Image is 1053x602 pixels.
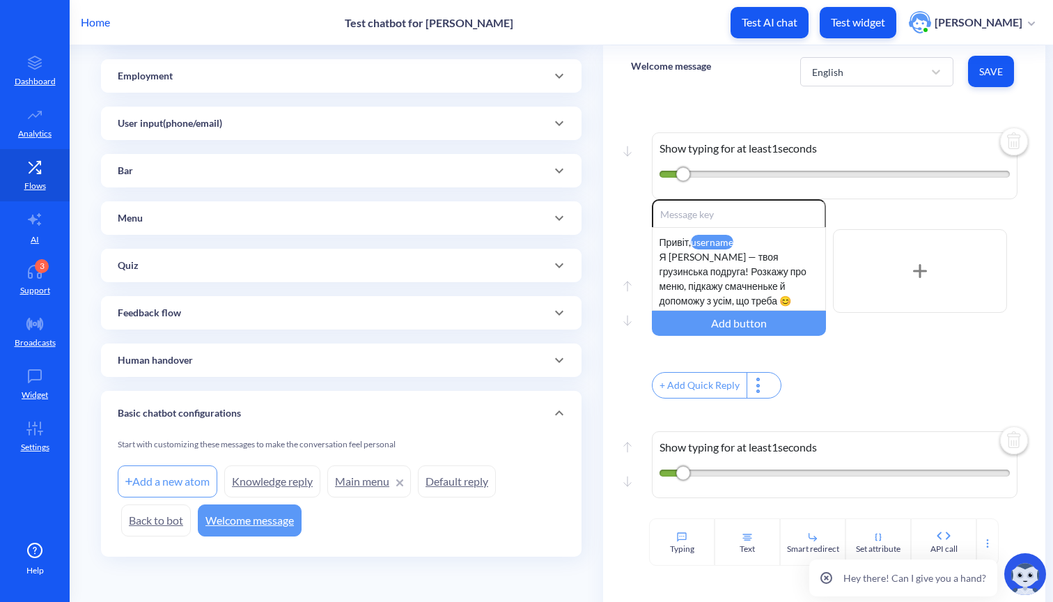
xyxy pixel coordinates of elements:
[101,249,582,282] div: Quiz
[118,353,193,368] p: Human handover
[31,233,39,246] p: AI
[101,59,582,93] div: Employment
[812,64,843,79] div: English
[18,128,52,140] p: Analytics
[831,15,885,29] p: Test widget
[118,465,217,497] div: Add a new atom
[997,425,1031,458] img: delete
[652,311,826,336] div: Add button
[81,14,110,31] p: Home
[101,344,582,377] div: Human handover
[22,389,48,401] p: Widget
[787,543,839,555] div: Smart redirect
[35,259,49,273] div: 3
[118,306,181,321] p: Feedback flow
[101,154,582,187] div: Bar
[15,337,56,349] p: Broadcasts
[652,199,826,227] input: Message key
[118,116,222,131] p: User input(phone/email)
[118,406,241,421] p: Basic chatbot configurations
[909,11,931,33] img: user photo
[26,564,44,577] span: Help
[1004,553,1046,595] img: copilot-icon.svg
[118,164,133,178] p: Bar
[652,227,826,311] div: Привіт, Я [PERSON_NAME] — твоя грузинська подруга! Розкажу про меню, підкажу смачненьке й допомож...
[670,543,694,555] div: Typing
[198,504,302,537] a: Welcome message
[935,15,1022,30] p: [PERSON_NAME]
[742,15,797,29] p: Test AI chat
[224,465,320,497] a: Knowledge reply
[856,543,900,555] div: Set attribute
[843,571,986,585] p: Hey there! Can I give you a hand?
[691,235,733,249] attr: username
[21,441,49,454] p: Settings
[15,75,56,88] p: Dashboard
[631,59,711,73] p: Welcome message
[820,7,896,38] button: Test widget
[101,107,582,140] div: User input(phone/email)
[118,258,139,273] p: Quiz
[121,504,191,537] a: Back to bot
[660,439,1010,456] p: Show typing for at least 1 seconds
[930,543,958,555] div: API call
[418,465,496,497] a: Default reply
[20,284,50,297] p: Support
[118,69,173,84] p: Employment
[660,140,1010,157] p: Show typing for at least 1 seconds
[118,211,143,226] p: Menu
[118,438,565,462] div: Start with customizing these messages to make the conversation feel personal
[731,7,809,38] button: Test AI chat
[101,296,582,330] div: Feedback flow
[740,543,755,555] div: Text
[327,465,411,497] a: Main menu
[24,180,46,192] p: Flows
[101,391,582,435] div: Basic chatbot configurations
[902,10,1042,35] button: user photo[PERSON_NAME]
[101,201,582,235] div: Menu
[345,16,513,29] p: Test chatbot for [PERSON_NAME]
[997,126,1031,160] img: delete
[968,56,1014,87] button: Save
[653,373,747,398] div: + Add Quick Reply
[979,65,1003,79] span: Save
